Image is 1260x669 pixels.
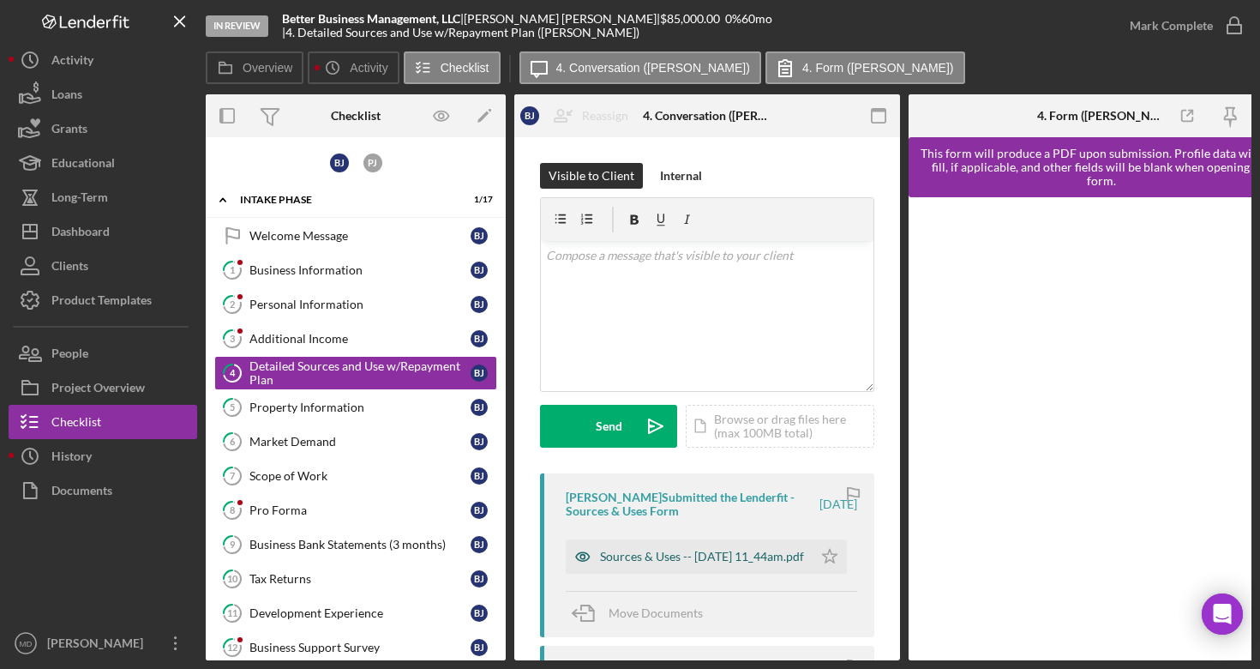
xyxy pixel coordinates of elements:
button: Checklist [9,405,197,439]
div: Documents [51,473,112,512]
button: BJReassign [512,99,645,133]
tspan: 5 [230,401,235,413]
button: Overview [206,51,303,84]
tspan: 11 [227,607,237,618]
div: Send [596,405,622,448]
a: 7Scope of WorkBJ [214,459,497,493]
label: Activity [350,61,387,75]
label: Overview [243,61,292,75]
div: P J [363,154,382,172]
div: 60 mo [741,12,772,26]
div: Property Information [249,401,471,414]
a: 3Additional IncomeBJ [214,322,497,356]
div: B J [471,502,488,519]
div: Business Support Survey [249,641,471,654]
div: Development Experience [249,606,471,620]
div: B J [520,106,539,125]
div: Pro Forma [249,503,471,517]
div: | [282,12,464,26]
div: [PERSON_NAME] Submitted the Lenderfit - Sources & Uses Form [566,491,817,518]
div: B J [471,330,488,347]
tspan: 1 [230,264,235,275]
div: B J [471,433,488,450]
div: Detailed Sources and Use w/Repayment Plan [249,359,471,387]
a: 6Market DemandBJ [214,425,497,459]
div: B J [471,467,488,485]
a: Documents [9,473,197,508]
div: Intake Phase [240,195,450,205]
button: Move Documents [566,592,720,635]
div: Checklist [331,109,381,123]
tspan: 2 [230,298,235,310]
a: History [9,439,197,473]
button: Mark Complete [1113,9,1251,43]
div: B J [471,262,488,279]
div: Business Bank Statements (3 months) [249,538,471,551]
text: MD [20,639,33,648]
tspan: 3 [230,333,235,344]
a: 1Business InformationBJ [214,253,497,287]
div: Visible to Client [549,163,634,189]
div: B J [330,154,349,172]
div: B J [471,536,488,553]
div: [PERSON_NAME] [PERSON_NAME] | [464,12,660,26]
button: 4. Form ([PERSON_NAME]) [765,51,965,84]
a: 2Personal InformationBJ [214,287,497,322]
button: Checklist [404,51,501,84]
tspan: 9 [230,539,236,550]
b: Better Business Management, LLC [282,11,460,26]
div: Internal [660,163,702,189]
button: Send [540,405,677,448]
div: Welcome Message [249,229,471,243]
button: Visible to Client [540,163,643,189]
tspan: 8 [230,504,235,515]
div: B J [471,570,488,588]
time: 2025-07-31 15:44 [819,497,857,511]
div: Sources & Uses -- [DATE] 11_44am.pdf [600,550,804,564]
div: | 4. Detailed Sources and Use w/Repayment Plan ([PERSON_NAME]) [282,26,639,39]
a: 8Pro FormaBJ [214,493,497,527]
a: 9Business Bank Statements (3 months)BJ [214,527,497,562]
div: 4. Form ([PERSON_NAME]) [1037,109,1166,123]
div: Tax Returns [249,572,471,586]
tspan: 12 [227,642,237,653]
div: Scope of Work [249,469,471,483]
label: Checklist [441,61,489,75]
div: B J [471,296,488,313]
div: Open Intercom Messenger [1202,594,1243,635]
div: 0 % [725,12,741,26]
div: In Review [206,15,268,37]
div: 1 / 17 [462,195,493,205]
div: B J [471,399,488,416]
span: Move Documents [609,606,703,620]
a: 11Development ExperienceBJ [214,596,497,630]
label: 4. Conversation ([PERSON_NAME]) [556,61,750,75]
button: Activity [308,51,399,84]
tspan: 4 [230,367,236,378]
div: Business Information [249,263,471,277]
